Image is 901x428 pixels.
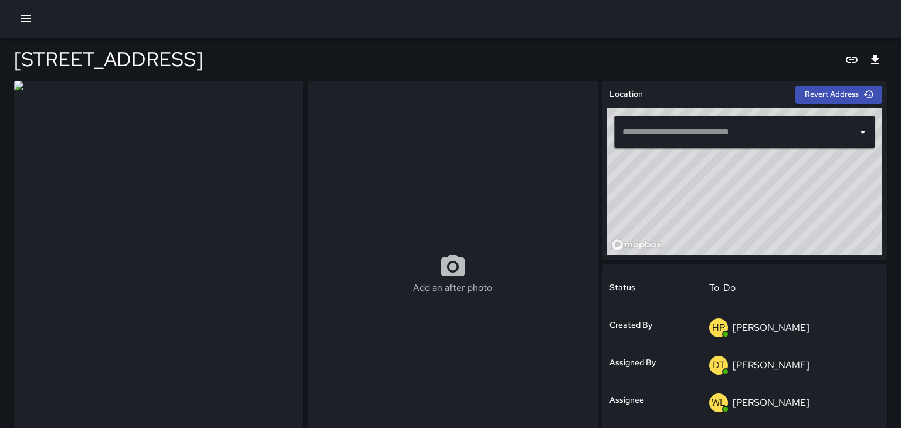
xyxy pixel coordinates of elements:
button: Revert Address [795,86,882,104]
p: To-Do [709,281,872,295]
p: [PERSON_NAME] [733,359,809,371]
button: Copy link [840,48,863,72]
p: WL [712,396,726,410]
h4: [STREET_ADDRESS] [14,47,203,72]
p: DT [713,358,725,372]
h6: Location [609,88,643,101]
h6: Assigned By [609,356,656,369]
h6: Created By [609,319,652,332]
p: [PERSON_NAME] [733,321,809,334]
h6: Assignee [609,394,644,407]
h6: Status [609,281,635,294]
p: Add an after photo [413,281,492,295]
p: HP [712,321,725,335]
button: Open [855,124,871,140]
button: Export [863,48,887,72]
p: [PERSON_NAME] [733,396,809,409]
